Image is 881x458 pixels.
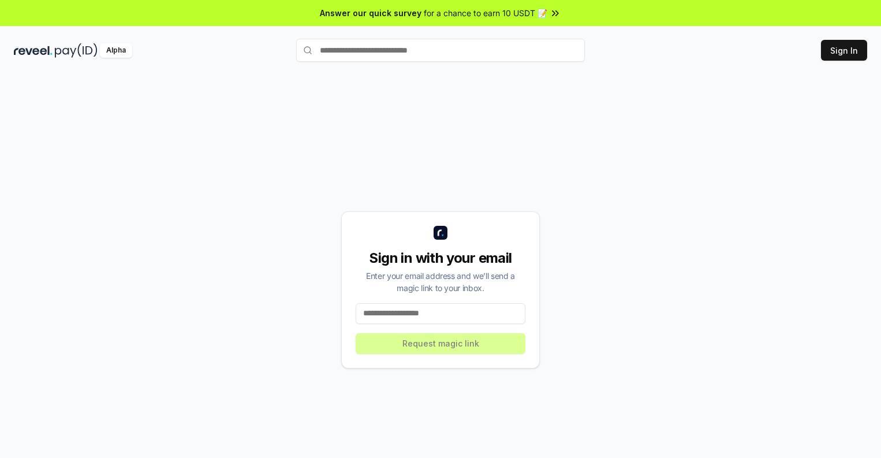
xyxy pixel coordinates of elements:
[100,43,132,58] div: Alpha
[821,40,867,61] button: Sign In
[14,43,53,58] img: reveel_dark
[356,249,525,267] div: Sign in with your email
[55,43,98,58] img: pay_id
[424,7,547,19] span: for a chance to earn 10 USDT 📝
[434,226,447,240] img: logo_small
[320,7,421,19] span: Answer our quick survey
[356,270,525,294] div: Enter your email address and we’ll send a magic link to your inbox.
